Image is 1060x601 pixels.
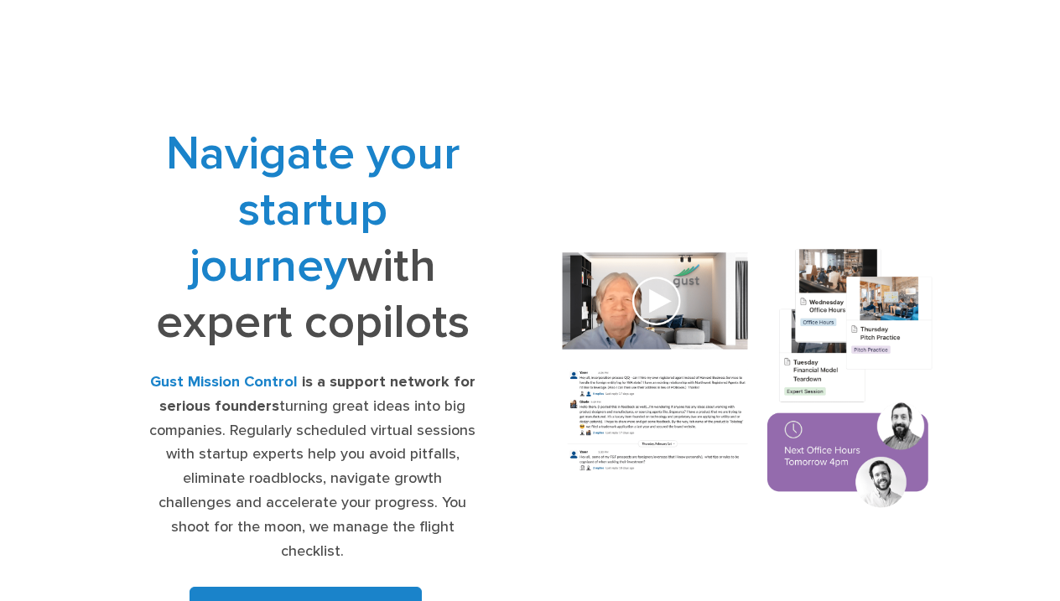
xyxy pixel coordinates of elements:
strong: is a support network for serious founders [159,373,475,415]
span: Navigate your startup journey [166,126,460,294]
div: turning great ideas into big companies. Regularly scheduled virtual sessions with startup experts... [148,370,476,563]
h1: with expert copilots [148,126,476,350]
img: Composition of calendar events, a video call presentation, and chat rooms [543,234,953,526]
strong: Gust Mission Control [150,373,298,391]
